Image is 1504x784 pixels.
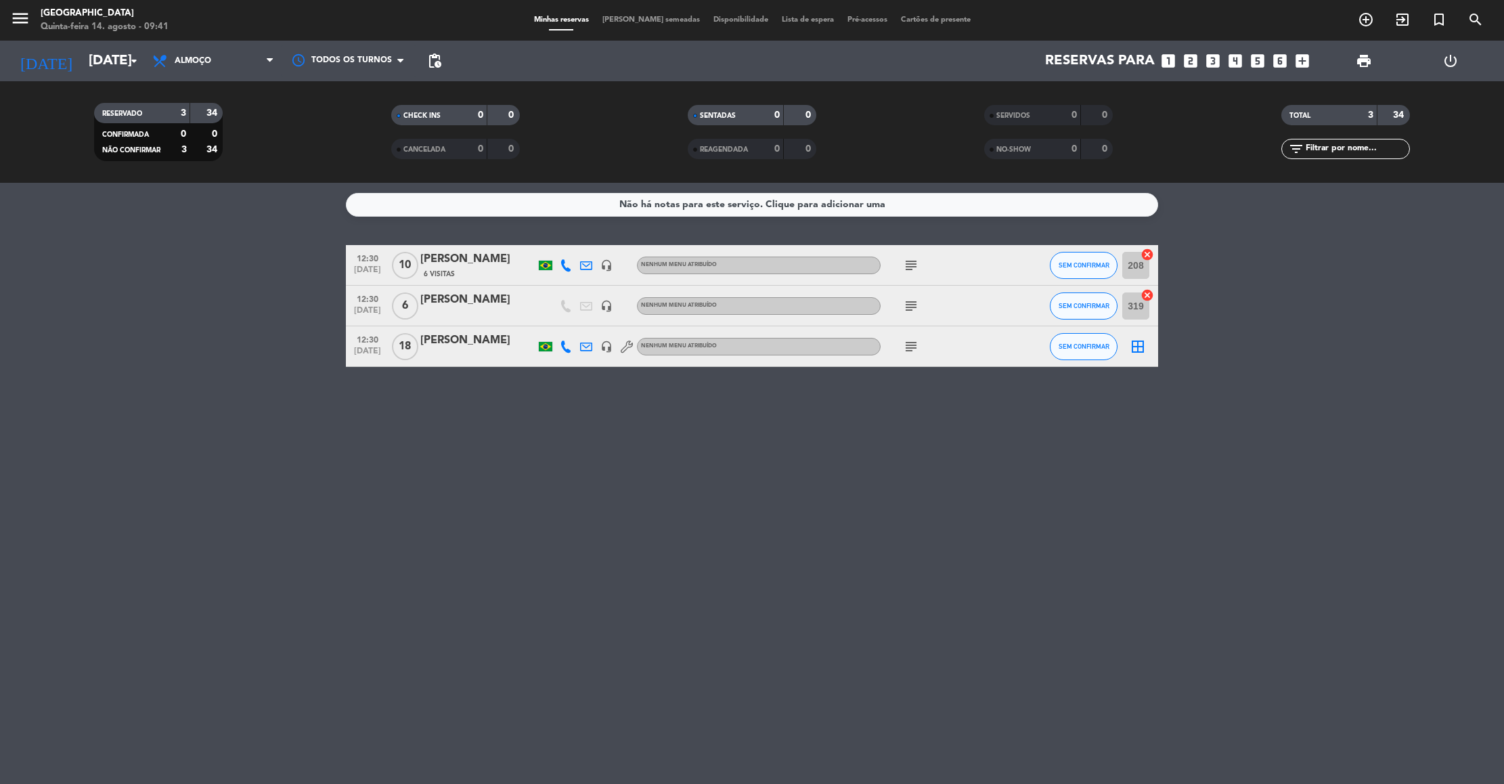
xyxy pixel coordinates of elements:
strong: 0 [508,110,516,120]
i: looks_5 [1249,52,1266,70]
span: 10 [392,252,418,279]
span: 12:30 [351,250,384,265]
strong: 0 [508,144,516,154]
i: add_circle_outline [1358,12,1374,28]
span: Minhas reservas [527,16,596,24]
strong: 0 [805,110,814,120]
strong: 0 [1102,144,1110,154]
div: [PERSON_NAME] [420,332,535,349]
strong: 0 [212,129,220,139]
span: Nenhum menu atribuído [641,262,717,267]
i: exit_to_app [1394,12,1411,28]
strong: 3 [181,108,186,118]
span: SERVIDOS [996,112,1030,119]
i: looks_two [1182,52,1199,70]
button: menu [10,8,30,33]
strong: 0 [1102,110,1110,120]
i: subject [903,298,919,314]
span: 12:30 [351,331,384,347]
div: [PERSON_NAME] [420,251,535,268]
strong: 3 [181,145,187,154]
span: print [1356,53,1372,69]
span: 18 [392,333,418,360]
span: CHECK INS [403,112,441,119]
i: [DATE] [10,46,82,76]
span: TOTAL [1289,112,1310,119]
i: looks_3 [1204,52,1222,70]
i: filter_list [1288,141,1304,157]
input: Filtrar por nome... [1304,141,1409,156]
span: CANCELADA [403,146,445,153]
i: power_settings_new [1442,53,1459,69]
span: Nenhum menu atribuído [641,303,717,308]
div: [GEOGRAPHIC_DATA] [41,7,169,20]
span: Nenhum menu atribuído [641,343,717,349]
i: looks_4 [1226,52,1244,70]
span: SEM CONFIRMAR [1059,343,1109,350]
i: arrow_drop_down [126,53,142,69]
span: SEM CONFIRMAR [1059,302,1109,309]
strong: 0 [181,129,186,139]
strong: 34 [206,145,220,154]
strong: 3 [1368,110,1373,120]
strong: 0 [1071,144,1077,154]
i: subject [903,257,919,274]
i: headset_mic [600,259,613,271]
strong: 34 [206,108,220,118]
span: [PERSON_NAME] semeadas [596,16,707,24]
span: SEM CONFIRMAR [1059,261,1109,269]
i: menu [10,8,30,28]
strong: 0 [774,144,780,154]
i: turned_in_not [1431,12,1447,28]
span: [DATE] [351,306,384,322]
div: Não há notas para este serviço. Clique para adicionar uma [619,197,885,213]
span: 6 [392,292,418,320]
span: Cartões de presente [894,16,977,24]
div: Quinta-feira 14. agosto - 09:41 [41,20,169,34]
strong: 0 [1071,110,1077,120]
i: subject [903,339,919,355]
span: REAGENDADA [700,146,748,153]
i: headset_mic [600,300,613,312]
i: border_all [1130,339,1146,355]
strong: 34 [1393,110,1407,120]
i: looks_one [1159,52,1177,70]
span: Almoço [175,56,211,66]
strong: 0 [478,144,483,154]
span: Pré-acessos [841,16,894,24]
span: 6 Visitas [424,269,455,280]
span: RESERVADO [102,110,142,117]
i: looks_6 [1271,52,1289,70]
span: Lista de espera [775,16,841,24]
i: search [1467,12,1484,28]
i: cancel [1141,248,1154,261]
div: [PERSON_NAME] [420,291,535,309]
strong: 0 [774,110,780,120]
span: CONFIRMADA [102,131,149,138]
span: pending_actions [426,53,443,69]
span: Disponibilidade [707,16,775,24]
i: add_box [1293,52,1311,70]
span: NO-SHOW [996,146,1031,153]
span: 12:30 [351,290,384,306]
strong: 0 [478,110,483,120]
button: SEM CONFIRMAR [1050,292,1118,320]
button: SEM CONFIRMAR [1050,333,1118,360]
span: Reservas para [1045,53,1155,69]
span: [DATE] [351,265,384,281]
button: SEM CONFIRMAR [1050,252,1118,279]
div: LOG OUT [1407,41,1494,81]
span: NÃO CONFIRMAR [102,147,160,154]
span: [DATE] [351,347,384,362]
i: headset_mic [600,341,613,353]
span: SENTADAS [700,112,736,119]
i: cancel [1141,288,1154,302]
strong: 0 [805,144,814,154]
